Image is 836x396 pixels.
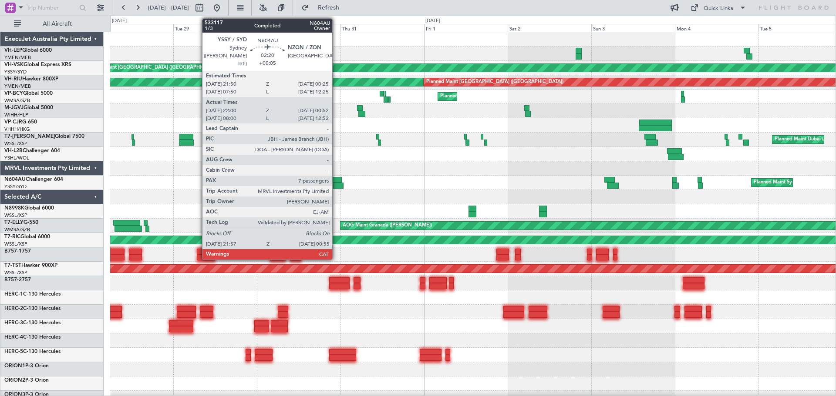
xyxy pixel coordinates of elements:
span: VH-LEP [4,48,22,53]
div: Planned Maint [GEOGRAPHIC_DATA] (Sultan [PERSON_NAME] [PERSON_NAME] - Subang) [440,90,643,103]
a: VH-VSKGlobal Express XRS [4,62,71,67]
span: All Aircraft [23,21,92,27]
a: VHHH/HKG [4,126,30,133]
a: YSHL/WOL [4,155,29,161]
span: ORION1 [4,363,25,369]
div: AOG Maint Granada ([PERSON_NAME]) [343,219,432,232]
a: HERC-3C-130 Hercules [4,320,61,326]
div: [DATE] [425,17,440,25]
div: Sun 3 [591,24,675,32]
span: VH-L2B [4,148,23,153]
div: Sat 2 [508,24,591,32]
a: N8998KGlobal 6000 [4,206,54,211]
input: Trip Number [27,1,77,14]
span: ORION2 [4,378,25,383]
div: [DATE] [112,17,127,25]
button: All Aircraft [10,17,94,31]
a: T7-[PERSON_NAME]Global 7500 [4,134,84,139]
a: YMEN/MEB [4,83,31,90]
span: B757-2 [4,277,22,283]
a: T7-RICGlobal 6000 [4,234,50,240]
a: B757-1757 [4,249,31,254]
span: T7-RIC [4,234,20,240]
a: WIHH/HLP [4,112,28,118]
div: Fri 1 [424,24,508,32]
span: N604AU [4,177,26,182]
span: Refresh [310,5,347,11]
div: Quick Links [704,4,733,13]
span: [DATE] - [DATE] [148,4,189,12]
span: VH-VSK [4,62,24,67]
a: VP-BCYGlobal 5000 [4,91,53,96]
div: Mon 4 [675,24,758,32]
span: HERC-3 [4,320,23,326]
a: WMSA/SZB [4,226,30,233]
a: WSSL/XSP [4,212,27,219]
span: B757-1 [4,249,22,254]
span: VP-CJR [4,120,22,125]
button: Quick Links [686,1,751,15]
span: T7-TST [4,263,21,268]
div: Tue 29 [173,24,257,32]
a: YSSY/SYD [4,69,27,75]
div: Planned Maint [GEOGRAPHIC_DATA] ([GEOGRAPHIC_DATA]) [426,76,563,89]
a: YMEN/MEB [4,54,31,61]
a: HERC-4C-130 Hercules [4,335,61,340]
a: ORION1P-3 Orion [4,363,49,369]
span: HERC-1 [4,292,23,297]
span: VH-RIU [4,77,22,82]
div: Thu 31 [340,24,424,32]
a: VH-LEPGlobal 6000 [4,48,52,53]
a: VP-CJRG-650 [4,120,37,125]
a: WSSL/XSP [4,241,27,247]
a: T7-ELLYG-550 [4,220,38,225]
button: Refresh [297,1,350,15]
a: M-JGVJGlobal 5000 [4,105,53,110]
span: N8998K [4,206,24,211]
span: HERC-5 [4,349,23,354]
a: HERC-2C-130 Hercules [4,306,61,311]
div: Wed 30 [257,24,340,32]
a: N604AUChallenger 604 [4,177,63,182]
a: WMSA/SZB [4,97,30,104]
a: HERC-5C-130 Hercules [4,349,61,354]
a: B757-2757 [4,277,31,283]
div: Planned Maint [GEOGRAPHIC_DATA] ([GEOGRAPHIC_DATA]) [85,61,222,74]
a: HERC-1C-130 Hercules [4,292,61,297]
span: HERC-4 [4,335,23,340]
a: VH-RIUHawker 800XP [4,77,58,82]
span: T7-ELLY [4,220,24,225]
a: VH-L2BChallenger 604 [4,148,60,153]
span: HERC-2 [4,306,23,311]
a: ORION2P-3 Orion [4,378,49,383]
a: WSSL/XSP [4,270,27,276]
a: WSSL/XSP [4,140,27,147]
span: M-JGVJ [4,105,24,110]
a: YSSY/SYD [4,183,27,190]
div: Mon 28 [90,24,173,32]
span: VP-BCY [4,91,23,96]
span: T7-[PERSON_NAME] [4,134,55,139]
a: T7-TSTHawker 900XP [4,263,57,268]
